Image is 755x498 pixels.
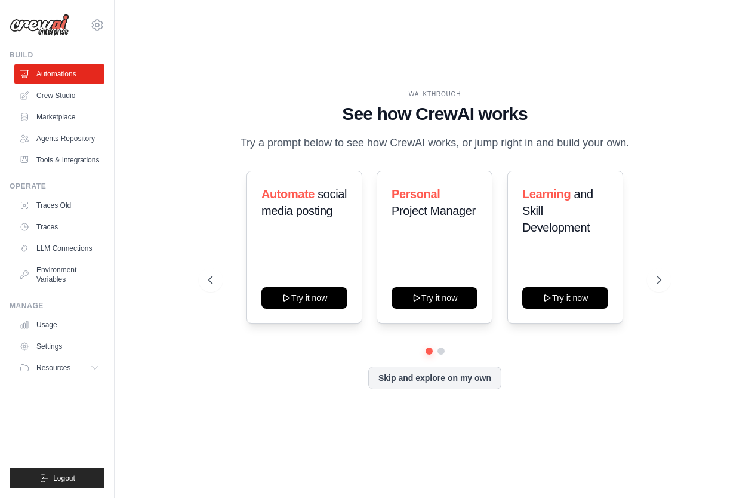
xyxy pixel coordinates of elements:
div: Operate [10,182,104,191]
span: Project Manager [392,204,476,217]
span: Learning [522,187,571,201]
span: Logout [53,474,75,483]
span: Personal [392,187,440,201]
div: Build [10,50,104,60]
div: Manage [10,301,104,311]
span: and Skill Development [522,187,593,234]
button: Try it now [261,287,347,309]
a: Settings [14,337,104,356]
a: LLM Connections [14,239,104,258]
a: Traces Old [14,196,104,215]
button: Try it now [522,287,608,309]
p: Try a prompt below to see how CrewAI works, or jump right in and build your own. [235,134,636,152]
button: Resources [14,358,104,377]
button: Skip and explore on my own [368,367,501,389]
button: Try it now [392,287,477,309]
a: Automations [14,64,104,84]
a: Traces [14,217,104,236]
a: Tools & Integrations [14,150,104,170]
button: Logout [10,468,104,488]
span: Resources [36,363,70,373]
a: Crew Studio [14,86,104,105]
a: Agents Repository [14,129,104,148]
span: Automate [261,187,315,201]
img: Logo [10,14,69,36]
a: Environment Variables [14,260,104,289]
a: Usage [14,315,104,334]
a: Marketplace [14,107,104,127]
h1: See how CrewAI works [208,103,661,125]
div: WALKTHROUGH [208,90,661,99]
span: social media posting [261,187,347,217]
